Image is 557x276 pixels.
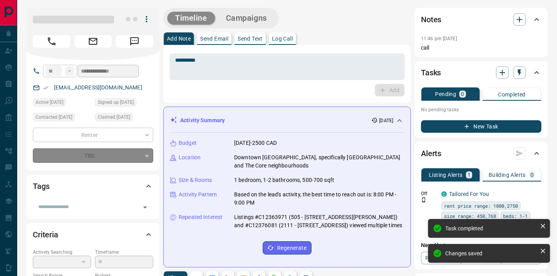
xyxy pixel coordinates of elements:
[445,250,537,256] div: Changes saved
[170,113,404,128] div: Activity Summary[DATE]
[33,228,58,241] h2: Criteria
[441,191,447,197] div: condos.ca
[33,180,49,192] h2: Tags
[530,172,534,178] p: 0
[429,172,463,178] p: Listing Alerts
[33,128,153,142] div: Renter
[179,213,222,221] p: Repeated Interest
[179,176,212,184] p: Size & Rooms
[54,84,142,91] a: [EMAIL_ADDRESS][DOMAIN_NAME]
[467,172,471,178] p: 1
[33,98,91,109] div: Tue Sep 09 2025
[444,202,518,210] span: rent price range: 1800,2750
[421,144,541,163] div: Alerts
[234,153,404,170] p: Downtown [GEOGRAPHIC_DATA], specifically [GEOGRAPHIC_DATA] and The Core neighbourhoods
[444,212,496,220] span: size range: 450,768
[234,139,277,147] p: [DATE]-2500 CAD
[498,92,526,97] p: Completed
[421,10,541,29] div: Notes
[421,44,541,52] p: call
[449,191,489,197] a: Tailored For You
[503,212,528,220] span: beds: 1-1
[167,36,191,41] p: Add Note
[180,116,225,125] p: Activity Summary
[421,13,441,26] h2: Notes
[421,36,457,41] p: 11:46 pm [DATE]
[421,190,437,197] p: Off
[489,172,526,178] p: Building Alerts
[218,12,275,25] button: Campaigns
[421,197,426,203] svg: Push Notification Only
[33,249,91,256] p: Actively Searching:
[33,113,91,124] div: Tue Sep 09 2025
[116,35,153,48] span: Message
[200,36,228,41] p: Send Email
[421,120,541,133] button: New Task
[421,104,541,116] p: No pending tasks
[421,63,541,82] div: Tasks
[98,113,130,121] span: Claimed [DATE]
[95,249,153,256] p: Timeframe:
[263,241,312,255] button: Regenerate
[379,117,393,124] p: [DATE]
[272,36,293,41] p: Log Call
[36,98,63,106] span: Active [DATE]
[33,148,153,163] div: TBD
[36,113,72,121] span: Contacted [DATE]
[421,66,441,79] h2: Tasks
[95,98,153,109] div: Tue Sep 09 2025
[179,139,197,147] p: Budget
[74,35,112,48] span: Email
[98,98,134,106] span: Signed up [DATE]
[33,177,153,196] div: Tags
[179,191,217,199] p: Activity Pattern
[33,35,70,48] span: Call
[95,113,153,124] div: Tue Sep 09 2025
[238,36,263,41] p: Send Text
[421,241,541,249] p: New Alert:
[445,225,537,231] div: Task completed
[33,225,153,244] div: Criteria
[435,91,456,97] p: Pending
[461,91,464,97] p: 0
[140,202,150,213] button: Open
[43,85,48,91] svg: Email Verified
[234,191,404,207] p: Based on the lead's activity, the best time to reach out is: 8:00 PM - 9:00 PM
[421,252,461,264] a: Property
[179,153,201,162] p: Location
[421,147,441,160] h2: Alerts
[234,213,404,230] p: Listings #C12363971 (505 - [STREET_ADDRESS][PERSON_NAME]) and #C12376081 (2111 - [STREET_ADDRESS]...
[167,12,215,25] button: Timeline
[234,176,334,184] p: 1 bedroom, 1-2 bathrooms, 500-700 sqft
